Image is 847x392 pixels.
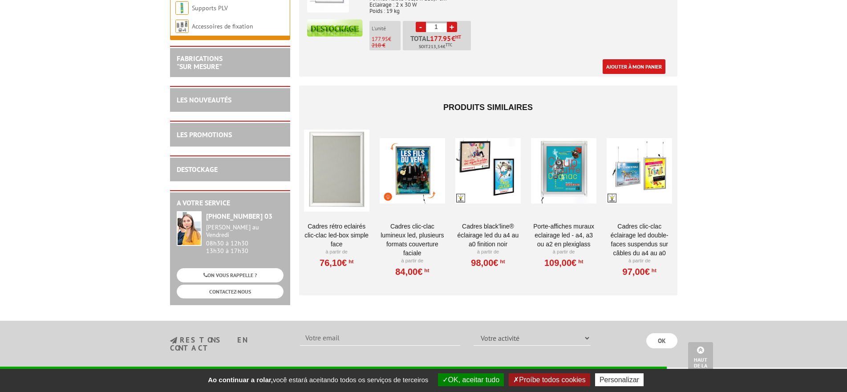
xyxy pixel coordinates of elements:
img: newsletter.jpg [170,337,177,344]
a: FABRICATIONS"Sur Mesure" [177,54,223,71]
span: Produits similaires [443,103,533,112]
span: 177.95 [372,35,388,43]
sup: HT [455,34,461,40]
a: 76,10€HT [320,260,353,265]
a: Haut de la page [688,342,713,379]
a: Cadres Clic-Clac lumineux LED, plusieurs formats couverture faciale [380,222,445,257]
p: À partir de [455,249,521,256]
img: Supports PLV [175,1,189,15]
sup: HT [650,267,657,274]
a: Porte-Affiches Muraux Eclairage LED - A4, A3 ou A2 en plexiglass [531,222,596,249]
a: 109,00€HT [544,260,583,265]
h2: A votre service [177,199,284,207]
p: À partir de [380,257,445,265]
p: À partir de [304,249,369,256]
input: OK [646,333,677,348]
a: 84,00€HT [395,269,429,274]
a: ON VOUS RAPPELLE ? [177,268,284,282]
button: OK, aceitar tudo [438,373,504,386]
a: - [416,22,426,32]
div: [PERSON_NAME] au Vendredi [206,224,284,239]
span: 213,54 [428,43,443,50]
div: 08h30 à 12h30 13h30 à 17h30 [206,224,284,254]
a: + [447,22,457,32]
p: L'unité [372,25,401,32]
a: LES NOUVEAUTÉS [177,95,231,104]
a: Cadres clic-clac éclairage LED double-faces suspendus sur câbles du A4 au A0 [607,222,672,257]
sup: TTC [446,42,452,47]
a: DESTOCKAGE [177,165,218,174]
button: Proíbe todos cookies [509,373,590,386]
sup: HT [347,258,353,265]
sup: HT [498,258,505,265]
button: Personalizar (janela modal) [595,373,644,386]
a: Ajouter à mon panier [603,59,665,74]
p: € [372,36,401,42]
span: você estará aceitando todos os serviços de terceiros [203,376,433,384]
a: 97,00€HT [623,269,657,274]
span: 177.95 [430,35,451,42]
sup: HT [576,258,583,265]
a: 98,00€HT [471,260,505,265]
strong: Ao continuar a rolar, [208,376,273,384]
span: € [451,35,455,42]
h3: restons en contact [170,336,287,352]
img: destockage [307,19,363,37]
p: À partir de [607,257,672,265]
strong: [PHONE_NUMBER] 03 [206,212,272,220]
a: CONTACTEZ-NOUS [177,285,284,298]
sup: HT [422,267,429,274]
a: Supports PLV [192,4,228,12]
img: Accessoires de fixation [175,20,189,33]
p: Total [405,35,471,50]
a: Cadres Black’Line® éclairage LED du A4 au A0 finition noir [455,222,521,249]
a: LES PROMOTIONS [177,130,232,139]
p: 218 € [372,42,401,49]
p: À partir de [531,249,596,256]
span: Soit € [419,43,452,50]
a: Cadres Rétro Eclairés Clic-Clac LED-Box simple face [304,222,369,249]
input: Votre email [300,331,460,346]
a: Accessoires de fixation [192,22,253,30]
img: widget-service.jpg [177,211,202,246]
